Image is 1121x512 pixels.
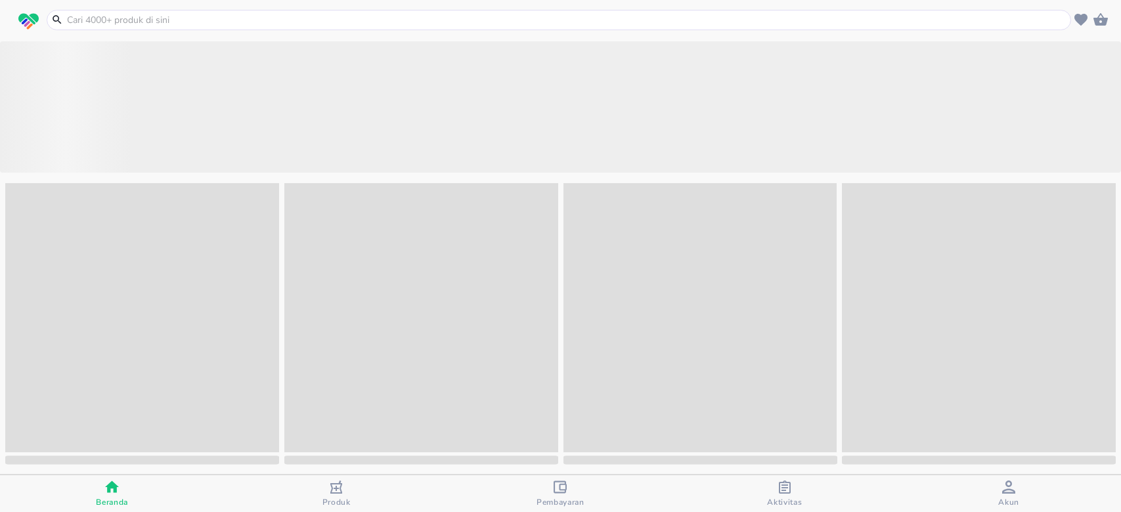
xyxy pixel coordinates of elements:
[66,13,1068,27] input: Cari 4000+ produk di sini
[672,475,896,512] button: Aktivitas
[96,497,128,507] span: Beranda
[449,475,672,512] button: Pembayaran
[18,13,39,30] img: logo_swiperx_s.bd005f3b.svg
[998,497,1019,507] span: Akun
[224,475,448,512] button: Produk
[537,497,584,507] span: Pembayaran
[767,497,802,507] span: Aktivitas
[322,497,351,507] span: Produk
[897,475,1121,512] button: Akun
